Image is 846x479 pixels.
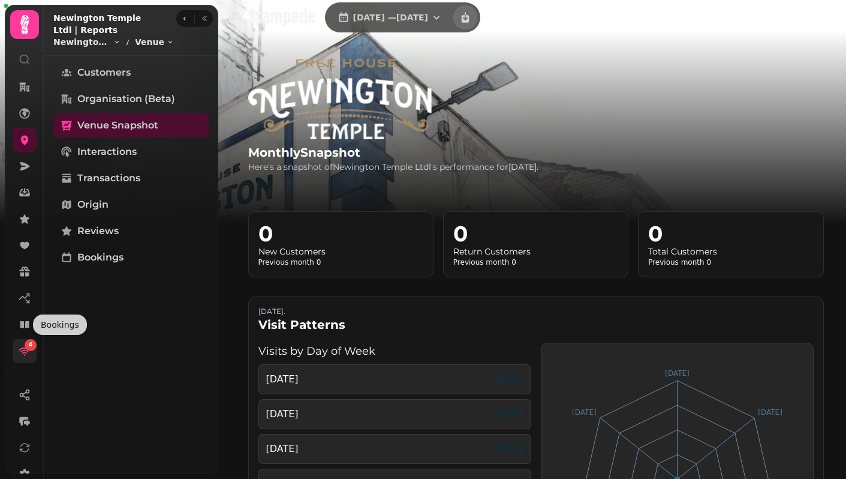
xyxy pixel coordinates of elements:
[248,59,440,139] img: aHR0cHM6Ly9maWxlcy5zdGFtcGVkZS5haS9hMjEyM2Y3NC02NmJmLTRjYjAtYTNlOC0wYWRlMjM2YWMxNDcvbWVkaWEvZWZjN...
[53,166,209,190] a: Transactions
[77,250,124,265] span: Bookings
[135,36,174,48] button: Venue
[53,12,176,36] h2: Newington Temple Ltdl | Reports
[53,36,121,48] button: Newington Temple Ltdl
[453,246,618,258] h3: Return Customers
[258,307,814,316] p: [DATE] .
[53,87,209,111] a: Organisation (beta)
[248,144,538,161] h2: monthly Snapshot
[258,221,423,246] h2: 0
[266,407,299,421] span: [DATE]
[453,221,618,246] h2: 0
[494,372,523,387] span: 0 ( 0 %)
[29,341,32,349] span: 4
[266,372,299,387] span: [DATE]
[53,61,209,85] a: Customers
[665,370,690,378] tspan: [DATE]
[453,5,477,29] button: download report
[758,408,782,417] tspan: [DATE]
[648,221,813,246] h2: 0
[248,161,538,173] p: Here's a snapshot of Newington Temple Ltdl 's performance for [DATE] .
[33,315,87,335] div: Bookings
[53,193,209,217] a: Origin
[353,13,428,22] span: [DATE] — [DATE]
[494,407,523,421] span: 0 ( 0 %)
[77,145,137,159] span: Interactions
[648,258,813,267] p: Previous month 0
[53,36,111,48] span: Newington Temple Ltdl
[77,65,131,80] span: Customers
[53,219,209,243] a: Reviews
[258,258,423,267] p: Previous month 0
[13,339,37,363] a: 4
[77,171,140,185] span: Transactions
[53,113,209,137] a: Venue Snapshot
[53,246,209,270] a: Bookings
[258,246,423,258] h3: New Customers
[266,442,299,456] span: [DATE]
[453,258,618,267] p: Previous month 0
[258,343,531,360] h3: Visits by Day of Week
[53,140,209,164] a: Interactions
[77,92,175,106] span: Organisation (beta)
[53,36,176,48] nav: breadcrumb
[77,224,119,238] span: Reviews
[77,197,109,212] span: Origin
[572,408,597,417] tspan: [DATE]
[494,442,523,456] span: 0 ( 0 %)
[258,316,814,333] h2: Visit Patterns
[648,246,813,258] h3: Total Customers
[77,118,158,133] span: Venue Snapshot
[328,5,452,29] button: [DATE] —[DATE]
